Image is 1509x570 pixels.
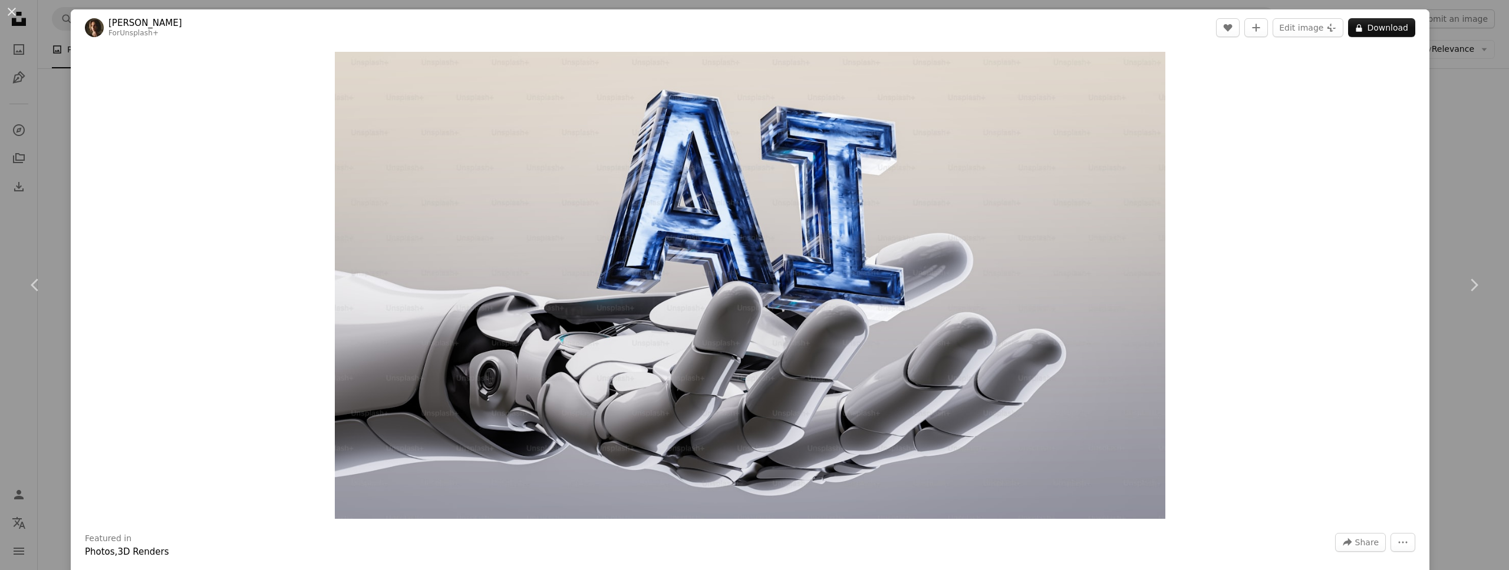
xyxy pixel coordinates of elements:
[117,546,169,557] a: 3D Renders
[115,546,118,557] span: ,
[85,533,131,545] h3: Featured in
[120,29,159,37] a: Unsplash+
[85,18,104,37] img: Go to Alex Shuper's profile
[1216,18,1240,37] button: Like
[1244,18,1268,37] button: Add to Collection
[1335,533,1386,552] button: Share this image
[108,17,182,29] a: [PERSON_NAME]
[335,52,1166,519] button: Zoom in on this image
[108,29,182,38] div: For
[1348,18,1415,37] button: Download
[1273,18,1343,37] button: Edit image
[1438,228,1509,342] a: Next
[1355,533,1379,551] span: Share
[1391,533,1415,552] button: More Actions
[85,546,115,557] a: Photos
[335,52,1166,519] img: a robot hand holding a letter that says ai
